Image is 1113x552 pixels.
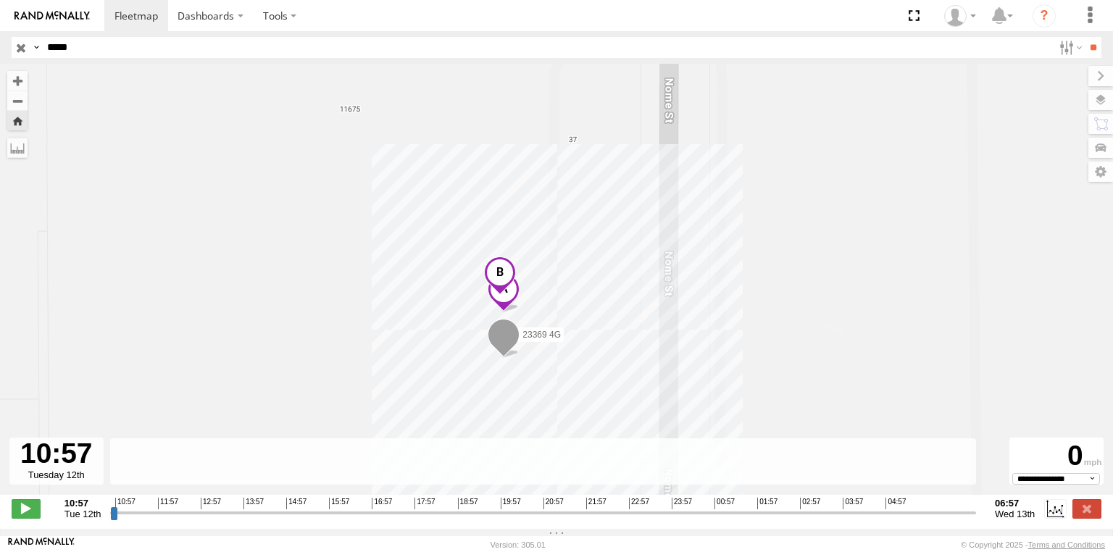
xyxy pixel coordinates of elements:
[629,498,649,509] span: 22:57
[995,509,1035,519] span: Wed 13th Aug 2025
[939,5,981,27] div: Sardor Khadjimedov
[1028,540,1105,549] a: Terms and Conditions
[14,11,90,21] img: rand-logo.svg
[885,498,906,509] span: 04:57
[995,498,1035,509] strong: 06:57
[7,71,28,91] button: Zoom in
[961,540,1105,549] div: © Copyright 2025 -
[1088,162,1113,182] label: Map Settings
[201,498,221,509] span: 12:57
[286,498,307,509] span: 14:57
[64,509,101,519] span: Tue 12th Aug 2025
[757,498,778,509] span: 01:57
[800,498,820,509] span: 02:57
[491,540,546,549] div: Version: 305.01
[7,138,28,158] label: Measure
[1054,37,1085,58] label: Search Filter Options
[501,498,521,509] span: 19:57
[1072,499,1101,518] label: Close
[372,498,392,509] span: 16:57
[1033,4,1056,28] i: ?
[7,111,28,130] button: Zoom Home
[115,498,136,509] span: 10:57
[522,330,561,340] span: 23369 4G
[843,498,863,509] span: 03:57
[458,498,478,509] span: 18:57
[243,498,264,509] span: 13:57
[158,498,178,509] span: 11:57
[64,498,101,509] strong: 10:57
[30,37,42,58] label: Search Query
[714,498,735,509] span: 00:57
[7,91,28,111] button: Zoom out
[672,498,692,509] span: 23:57
[8,538,75,552] a: Visit our Website
[1012,440,1101,472] div: 0
[329,498,349,509] span: 15:57
[543,498,564,509] span: 20:57
[12,499,41,518] label: Play/Stop
[586,498,606,509] span: 21:57
[414,498,435,509] span: 17:57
